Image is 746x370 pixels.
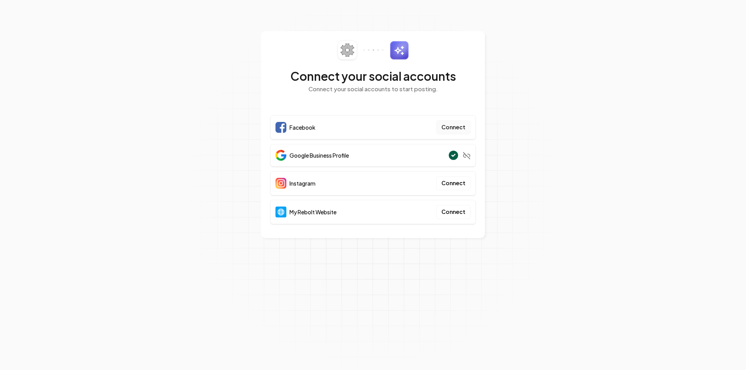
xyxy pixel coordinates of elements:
[363,49,383,51] img: connector-dots.svg
[289,151,349,159] span: Google Business Profile
[275,122,286,133] img: Facebook
[289,123,315,131] span: Facebook
[275,150,286,161] img: Google
[436,176,471,190] button: Connect
[270,69,476,83] h2: Connect your social accounts
[390,41,409,60] img: sparkles.svg
[275,207,286,217] img: Website
[289,208,336,216] span: My Rebolt Website
[270,85,476,94] p: Connect your social accounts to start posting.
[275,178,286,189] img: Instagram
[436,205,471,219] button: Connect
[436,120,471,134] button: Connect
[289,179,315,187] span: Instagram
